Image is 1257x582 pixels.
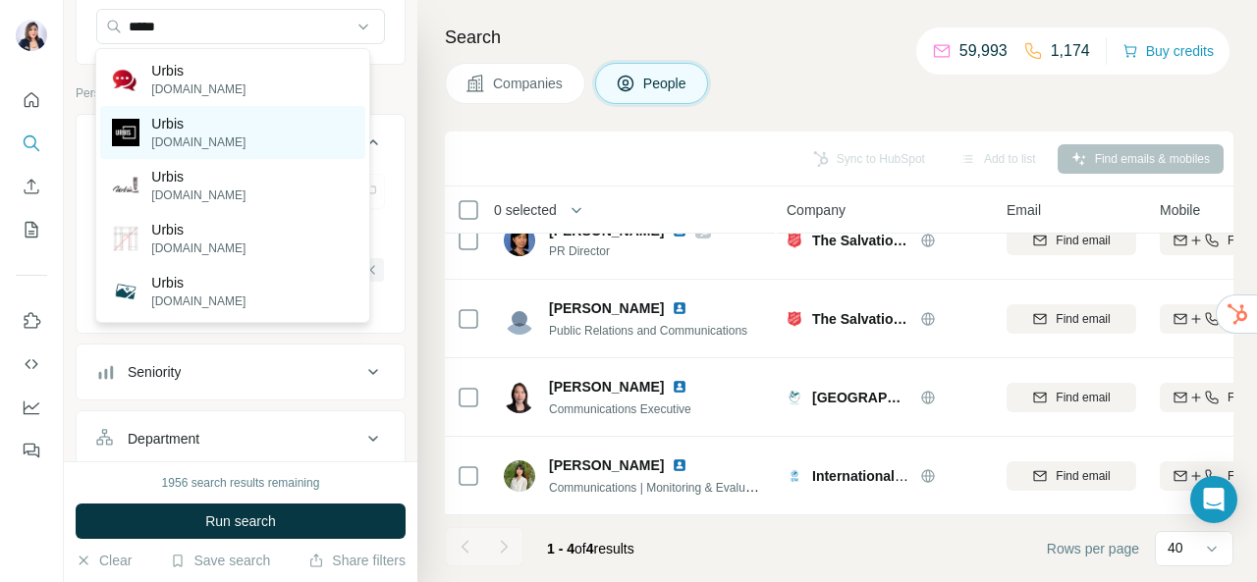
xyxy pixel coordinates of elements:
[16,390,47,425] button: Dashboard
[151,292,246,310] p: [DOMAIN_NAME]
[547,541,574,556] span: 1 - 4
[1007,304,1136,334] button: Find email
[16,346,47,382] button: Use Surfe API
[1051,39,1090,63] p: 1,174
[170,551,270,570] button: Save search
[493,74,565,93] span: Companies
[77,119,405,174] button: Job title3
[16,126,47,161] button: Search
[151,133,246,151] p: [DOMAIN_NAME]
[574,541,586,556] span: of
[1007,383,1136,412] button: Find email
[787,468,802,484] img: Logo of International Justice Mission
[151,114,246,133] p: Urbis
[445,24,1233,51] h4: Search
[112,66,139,93] img: Urbis
[549,455,664,475] span: [PERSON_NAME]
[504,303,535,335] img: Avatar
[1007,461,1136,491] button: Find email
[151,80,246,98] p: [DOMAIN_NAME]
[549,402,691,416] span: Communications Executive
[549,298,664,318] span: [PERSON_NAME]
[76,84,406,102] p: Personal information
[787,233,802,248] img: Logo of The Salvation Army
[1122,37,1214,65] button: Buy credits
[16,82,47,118] button: Quick start
[504,460,535,492] img: Avatar
[1056,389,1110,406] span: Find email
[151,273,246,292] p: Urbis
[547,541,634,556] span: results
[1160,200,1200,220] span: Mobile
[1056,232,1110,249] span: Find email
[128,362,181,382] div: Seniority
[76,551,132,570] button: Clear
[549,242,711,260] span: PR Director
[151,239,246,257] p: [DOMAIN_NAME]
[504,225,535,256] img: Avatar
[643,74,688,93] span: People
[77,348,405,396] button: Seniority
[787,311,802,327] img: Logo of The Salvation Army
[151,61,246,80] p: Urbis
[112,278,139,305] img: Urbis
[162,474,320,492] div: 1956 search results remaining
[16,169,47,204] button: Enrich CSV
[672,300,687,316] img: LinkedIn logo
[672,457,687,473] img: LinkedIn logo
[549,377,664,397] span: [PERSON_NAME]
[549,479,988,495] span: Communications | Monitoring & Evaluation and Learning ([PERSON_NAME]) Fellow
[1168,538,1183,557] p: 40
[308,551,406,570] button: Share filters
[16,20,47,51] img: Avatar
[112,225,139,252] img: Urbis
[549,324,747,338] span: Public Relations and Communications
[16,433,47,468] button: Feedback
[128,429,199,449] div: Department
[1007,200,1041,220] span: Email
[1056,310,1110,328] span: Find email
[787,390,802,405] img: Logo of Dover Park Hospice
[112,172,139,199] img: Urbis
[151,220,246,239] p: Urbis
[787,200,846,220] span: Company
[812,309,910,329] span: The Salvation Army
[959,39,1008,63] p: 59,993
[586,541,594,556] span: 4
[1056,467,1110,485] span: Find email
[494,200,557,220] span: 0 selected
[504,382,535,413] img: Avatar
[151,167,246,186] p: Urbis
[16,212,47,247] button: My lists
[16,303,47,339] button: Use Surfe on LinkedIn
[205,511,276,531] span: Run search
[812,388,910,407] span: [GEOGRAPHIC_DATA] Hospice
[1007,226,1136,255] button: Find email
[151,186,246,204] p: [DOMAIN_NAME]
[812,468,1001,484] span: International Justice Mission
[812,231,910,250] span: The Salvation Army
[672,379,687,395] img: LinkedIn logo
[112,119,139,146] img: Urbis
[1190,476,1237,523] div: Open Intercom Messenger
[77,415,405,462] button: Department
[76,503,406,539] button: Run search
[1047,539,1139,558] span: Rows per page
